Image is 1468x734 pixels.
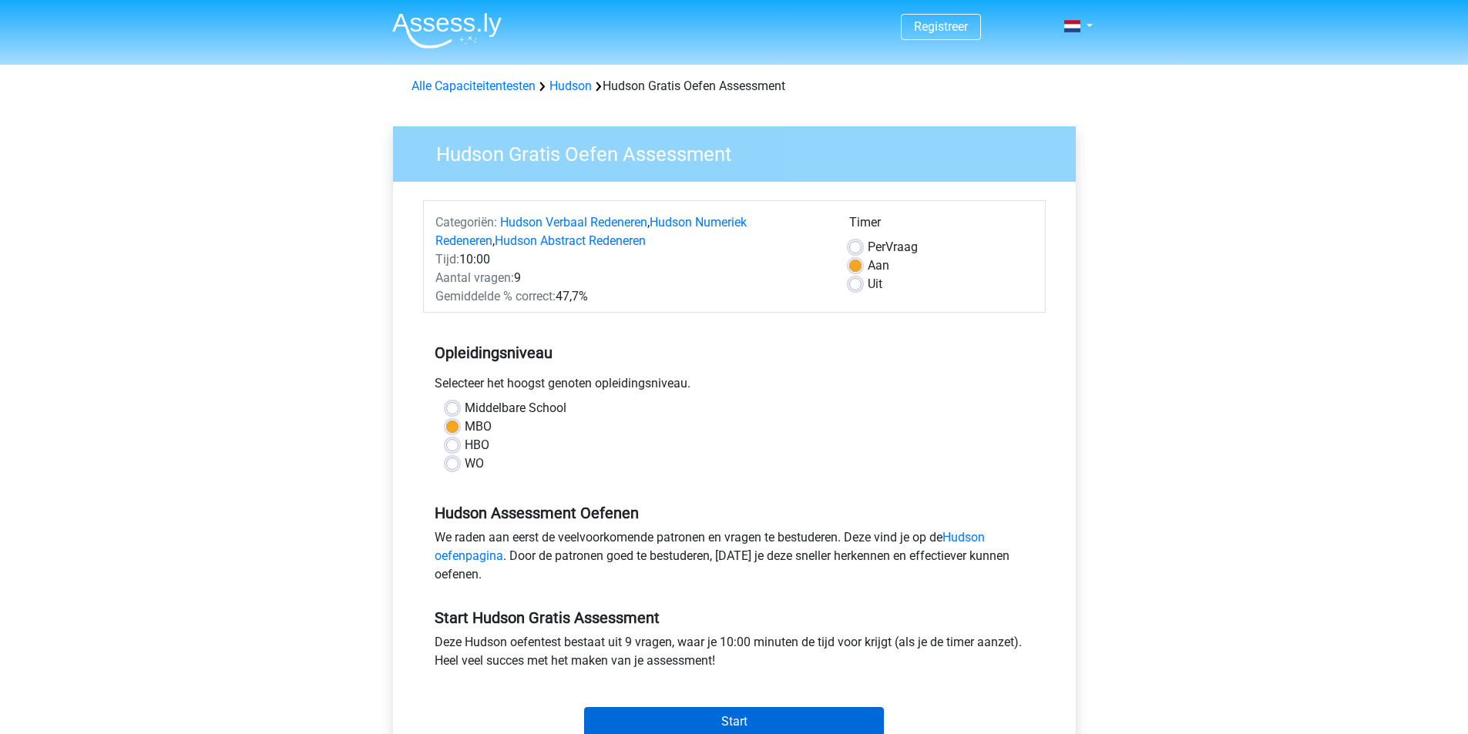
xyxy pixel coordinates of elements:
[435,504,1034,522] h5: Hudson Assessment Oefenen
[423,528,1046,590] div: We raden aan eerst de veelvoorkomende patronen en vragen te bestuderen. Deze vind je op de . Door...
[412,79,536,93] a: Alle Capaciteitentesten
[423,374,1046,399] div: Selecteer het hoogst genoten opleidingsniveau.
[435,270,514,285] span: Aantal vragen:
[465,436,489,454] label: HBO
[424,250,838,269] div: 10:00
[495,233,646,248] a: Hudson Abstract Redeneren
[849,213,1033,238] div: Timer
[405,77,1063,96] div: Hudson Gratis Oefen Assessment
[500,215,647,230] a: Hudson Verbaal Redeneren
[868,275,882,293] label: Uit
[435,215,747,248] a: Hudson Numeriek Redeneren
[418,136,1064,166] h3: Hudson Gratis Oefen Assessment
[868,240,885,254] span: Per
[465,399,566,417] label: Middelbare School
[424,213,838,250] div: , ,
[435,337,1034,368] h5: Opleidingsniveau
[435,289,556,303] span: Gemiddelde % correct:
[465,454,484,473] label: WO
[914,19,968,34] a: Registreer
[868,256,889,275] label: Aan
[424,287,838,306] div: 47,7%
[868,238,918,256] label: Vraag
[424,269,838,287] div: 9
[435,608,1034,627] h5: Start Hudson Gratis Assessment
[465,417,492,436] label: MBO
[423,633,1046,676] div: Deze Hudson oefentest bestaat uit 9 vragen, waar je 10:00 minuten de tijd voor krijgt (als je de ...
[549,79,592,93] a: Hudson
[392,12,502,49] img: Assessly
[435,215,497,230] span: Categoriën:
[435,252,459,266] span: Tijd:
